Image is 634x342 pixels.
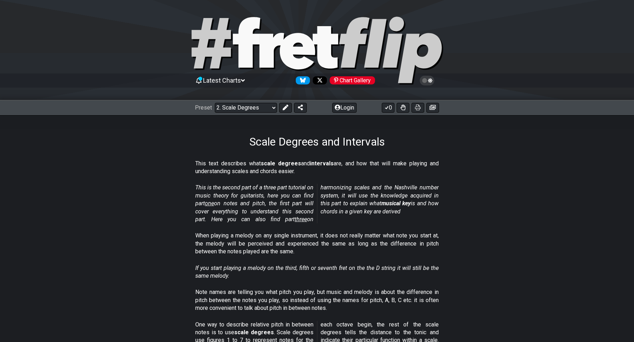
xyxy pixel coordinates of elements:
button: Create image [426,103,439,113]
strong: intervals [310,160,334,167]
button: Share Preset [294,103,307,113]
span: Latest Charts [203,77,241,84]
select: Preset [215,103,277,113]
a: #fretflip at Pinterest [327,76,375,84]
em: If you start playing a melody on the third, fifth or seventh fret on the the D string it will sti... [195,265,439,279]
span: Preset [195,104,212,111]
strong: scale degrees [234,329,274,336]
h1: Scale Degrees and Intervals [249,135,385,148]
p: Note names are telling you what pitch you play, but music and melody is about the difference in p... [195,288,439,312]
p: When playing a melody on any single instrument, it does not really matter what note you start at,... [195,232,439,255]
button: Edit Preset [279,103,292,113]
button: Login [332,103,357,113]
div: Chart Gallery [330,76,375,84]
button: Print [411,103,424,113]
em: This is the second part of a three part tutorial on music theory for guitarists, here you can fin... [195,184,439,223]
strong: musical key [381,200,411,207]
button: 0 [382,103,394,113]
strong: scale degrees [261,160,301,167]
p: This text describes what and are, and how that will make playing and understanding scales and cho... [195,160,439,176]
span: Toggle light / dark theme [423,77,431,84]
a: Follow #fretflip at X [310,76,327,84]
span: three [295,216,307,223]
span: one [205,200,214,207]
a: Follow #fretflip at Bluesky [293,76,310,84]
button: Toggle Dexterity for all fretkits [397,103,409,113]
